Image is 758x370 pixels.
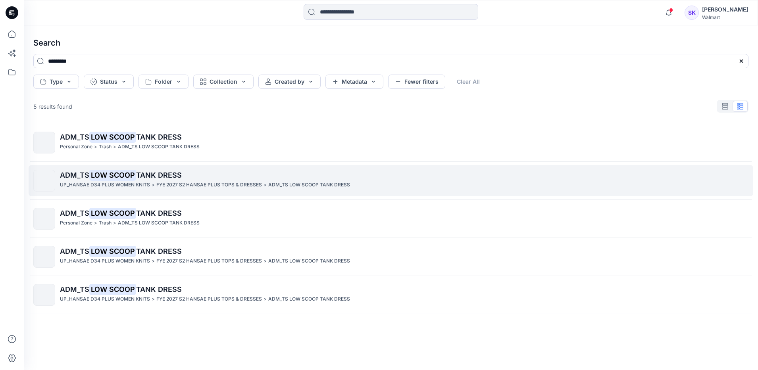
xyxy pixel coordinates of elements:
p: Personal Zone [60,143,92,151]
div: Walmart [702,14,748,20]
a: ADM_TSLOW SCOOPTANK DRESSPersonal Zone>Trash>ADM_TS LOW SCOOP TANK DRESS [29,203,753,234]
p: > [94,143,97,151]
p: UP_HANSAE D34 PLUS WOMEN KNITS [60,257,150,265]
p: > [264,181,267,189]
p: > [152,295,155,303]
span: TANK DRESS [136,171,182,179]
button: Created by [258,75,321,89]
p: ADM_TS LOW SCOOP TANK DRESS [118,219,200,227]
p: > [113,219,116,227]
a: ADM_TSLOW SCOOPTANK DRESSUP_HANSAE D34 PLUS WOMEN KNITS>FYE 2027 S2 HANSAE PLUS TOPS & DRESSES>AD... [29,279,753,311]
span: ADM_TS [60,171,89,179]
mark: LOW SCOOP [89,131,136,142]
button: Folder [139,75,189,89]
span: ADM_TS [60,247,89,255]
p: FYE 2027 S2 HANSAE PLUS TOPS & DRESSES [156,295,262,303]
span: ADM_TS [60,133,89,141]
p: > [152,257,155,265]
button: Status [84,75,134,89]
p: Trash [99,219,112,227]
mark: LOW SCOOP [89,245,136,257]
p: > [113,143,116,151]
a: ADM_TSLOW SCOOPTANK DRESSUP_HANSAE D34 PLUS WOMEN KNITS>FYE 2027 S2 HANSAE PLUS TOPS & DRESSES>AD... [29,165,753,196]
span: TANK DRESS [136,285,182,293]
span: ADM_TS [60,285,89,293]
span: TANK DRESS [136,247,182,255]
p: 5 results found [33,102,72,111]
div: SK [685,6,699,20]
span: TANK DRESS [136,209,182,217]
a: ADM_TSLOW SCOOPTANK DRESSPersonal Zone>Trash>ADM_TS LOW SCOOP TANK DRESS [29,127,753,158]
span: ADM_TS [60,209,89,217]
button: Fewer filters [388,75,445,89]
p: FYE 2027 S2 HANSAE PLUS TOPS & DRESSES [156,181,262,189]
p: Personal Zone [60,219,92,227]
button: Type [33,75,79,89]
div: [PERSON_NAME] [702,5,748,14]
p: > [264,295,267,303]
a: ADM_TSLOW SCOOPTANK DRESSUP_HANSAE D34 PLUS WOMEN KNITS>FYE 2027 S2 HANSAE PLUS TOPS & DRESSES>AD... [29,241,753,272]
button: Collection [193,75,254,89]
p: > [152,181,155,189]
p: > [264,257,267,265]
p: Trash [99,143,112,151]
mark: LOW SCOOP [89,207,136,219]
p: UP_HANSAE D34 PLUS WOMEN KNITS [60,295,150,303]
p: FYE 2027 S2 HANSAE PLUS TOPS & DRESSES [156,257,262,265]
p: ADM_TS LOW SCOOP TANK DRESS [268,295,350,303]
p: ADM_TS LOW SCOOP TANK DRESS [268,257,350,265]
p: ADM_TS LOW SCOOP TANK DRESS [268,181,350,189]
h4: Search [27,32,755,54]
mark: LOW SCOOP [89,284,136,295]
button: Metadata [325,75,383,89]
p: ADM_TS LOW SCOOP TANK DRESS [118,143,200,151]
span: TANK DRESS [136,133,182,141]
p: UP_HANSAE D34 PLUS WOMEN KNITS [60,181,150,189]
mark: LOW SCOOP [89,169,136,180]
p: > [94,219,97,227]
